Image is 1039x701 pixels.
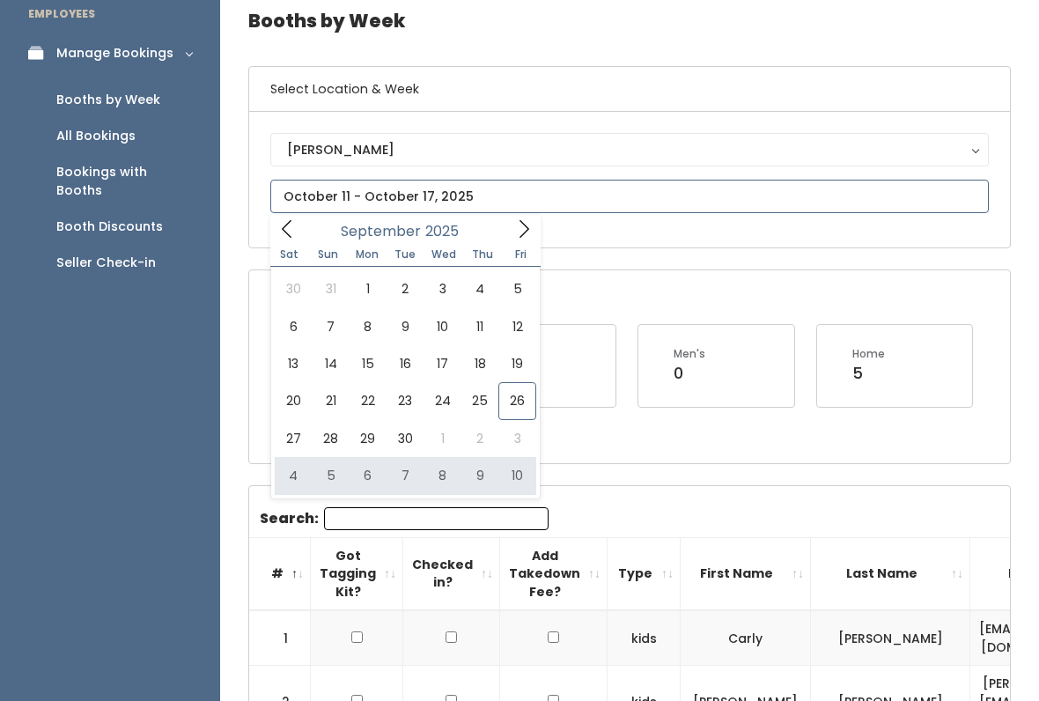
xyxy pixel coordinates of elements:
[249,610,311,666] td: 1
[249,537,311,610] th: #: activate to sort column descending
[309,249,348,260] span: Sun
[341,225,421,239] span: September
[312,457,349,494] span: October 5, 2025
[287,140,972,159] div: [PERSON_NAME]
[461,345,498,382] span: September 18, 2025
[852,362,885,385] div: 5
[424,308,461,345] span: September 10, 2025
[324,507,549,530] input: Search:
[275,457,312,494] span: October 4, 2025
[424,249,463,260] span: Wed
[387,457,424,494] span: October 7, 2025
[270,249,309,260] span: Sat
[275,382,312,419] span: September 20, 2025
[386,249,424,260] span: Tue
[811,537,970,610] th: Last Name: activate to sort column ascending
[424,345,461,382] span: September 17, 2025
[500,537,608,610] th: Add Takedown Fee?: activate to sort column ascending
[387,270,424,307] span: September 2, 2025
[498,457,535,494] span: October 10, 2025
[498,420,535,457] span: October 3, 2025
[461,308,498,345] span: September 11, 2025
[275,270,312,307] span: August 30, 2025
[275,420,312,457] span: September 27, 2025
[498,382,535,419] span: September 26, 2025
[350,345,387,382] span: September 15, 2025
[674,362,705,385] div: 0
[608,537,681,610] th: Type: activate to sort column ascending
[350,382,387,419] span: September 22, 2025
[56,91,160,109] div: Booths by Week
[674,346,705,362] div: Men's
[852,346,885,362] div: Home
[608,610,681,666] td: kids
[312,308,349,345] span: September 7, 2025
[350,457,387,494] span: October 6, 2025
[461,270,498,307] span: September 4, 2025
[387,420,424,457] span: September 30, 2025
[461,382,498,419] span: September 25, 2025
[348,249,387,260] span: Mon
[249,67,1010,112] h6: Select Location & Week
[56,127,136,145] div: All Bookings
[312,270,349,307] span: August 31, 2025
[461,457,498,494] span: October 9, 2025
[275,308,312,345] span: September 6, 2025
[270,180,989,213] input: October 11 - October 17, 2025
[498,308,535,345] span: September 12, 2025
[260,507,549,530] label: Search:
[681,537,811,610] th: First Name: activate to sort column ascending
[350,308,387,345] span: September 8, 2025
[312,420,349,457] span: September 28, 2025
[311,537,403,610] th: Got Tagging Kit?: activate to sort column ascending
[350,420,387,457] span: September 29, 2025
[421,220,474,242] input: Year
[56,163,192,200] div: Bookings with Booths
[387,345,424,382] span: September 16, 2025
[56,218,163,236] div: Booth Discounts
[270,133,989,166] button: [PERSON_NAME]
[56,254,156,272] div: Seller Check-in
[681,610,811,666] td: Carly
[387,308,424,345] span: September 9, 2025
[811,610,970,666] td: [PERSON_NAME]
[424,382,461,419] span: September 24, 2025
[350,270,387,307] span: September 1, 2025
[424,457,461,494] span: October 8, 2025
[424,420,461,457] span: October 1, 2025
[498,345,535,382] span: September 19, 2025
[463,249,502,260] span: Thu
[403,537,500,610] th: Checked in?: activate to sort column ascending
[498,270,535,307] span: September 5, 2025
[424,270,461,307] span: September 3, 2025
[312,382,349,419] span: September 21, 2025
[461,420,498,457] span: October 2, 2025
[387,382,424,419] span: September 23, 2025
[502,249,541,260] span: Fri
[275,345,312,382] span: September 13, 2025
[56,44,173,63] div: Manage Bookings
[312,345,349,382] span: September 14, 2025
